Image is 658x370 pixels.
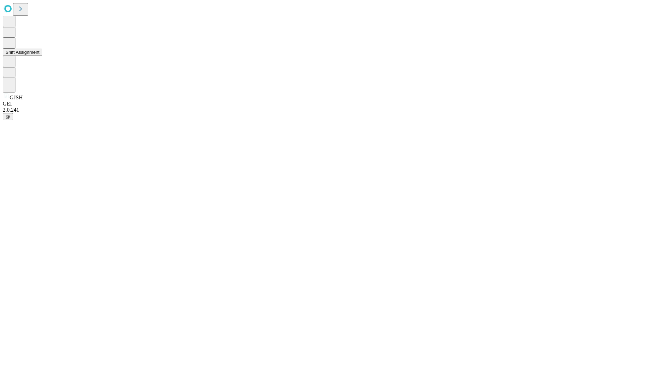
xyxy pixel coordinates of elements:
button: @ [3,113,13,120]
button: Shift Assignment [3,49,42,56]
div: GEI [3,101,655,107]
span: GJSH [10,95,23,100]
div: 2.0.241 [3,107,655,113]
span: @ [5,114,10,119]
